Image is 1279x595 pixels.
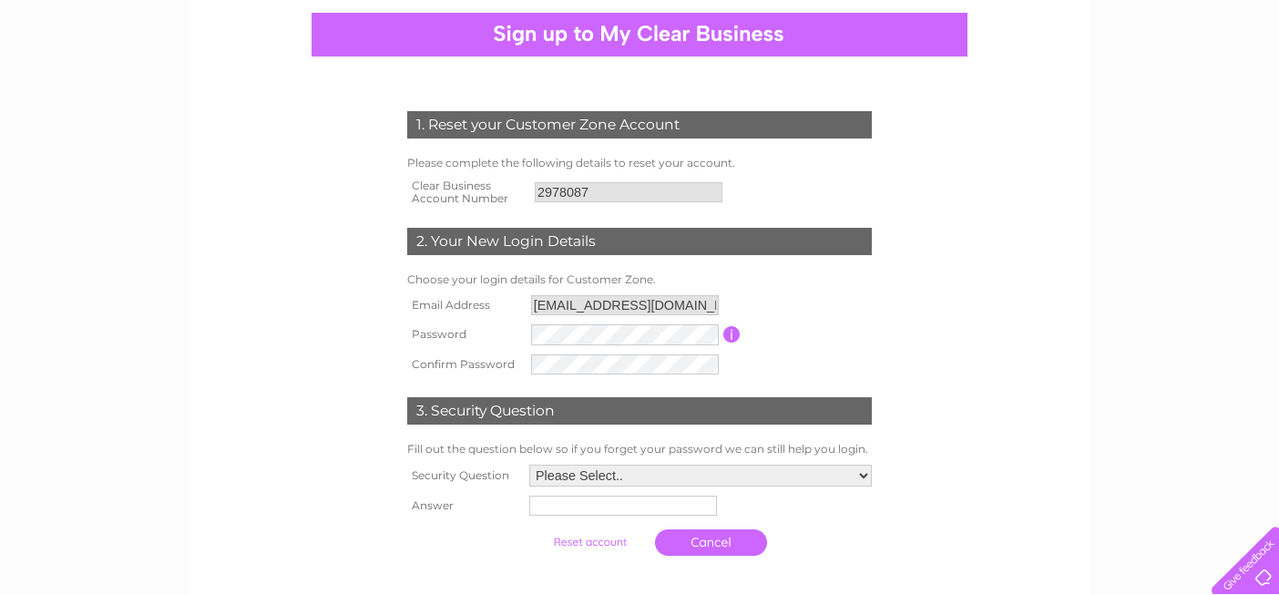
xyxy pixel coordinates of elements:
input: Information [723,326,741,343]
div: Clear Business is a trading name of Verastar Limited (registered in [GEOGRAPHIC_DATA] No. 3667643... [210,10,1071,88]
div: 2. Your New Login Details [407,228,872,255]
input: Submit [534,529,646,555]
a: Energy [1069,77,1110,91]
th: Confirm Password [403,350,527,380]
a: 0333 014 3131 [936,9,1061,32]
th: Answer [403,491,525,520]
td: Please complete the following details to reset your account. [403,152,876,174]
th: Security Question [403,460,525,491]
a: Water [1024,77,1059,91]
a: Blog [1186,77,1212,91]
a: Telecoms [1120,77,1175,91]
th: Clear Business Account Number [403,174,530,210]
td: Choose your login details for Customer Zone. [403,269,876,291]
img: logo.png [45,47,138,103]
div: 1. Reset your Customer Zone Account [407,111,872,138]
div: 3. Security Question [407,397,872,425]
a: Cancel [655,529,767,556]
th: Password [403,320,527,350]
td: Fill out the question below so if you forget your password we can still help you login. [403,438,876,460]
th: Email Address [403,291,527,320]
a: Contact [1223,77,1268,91]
